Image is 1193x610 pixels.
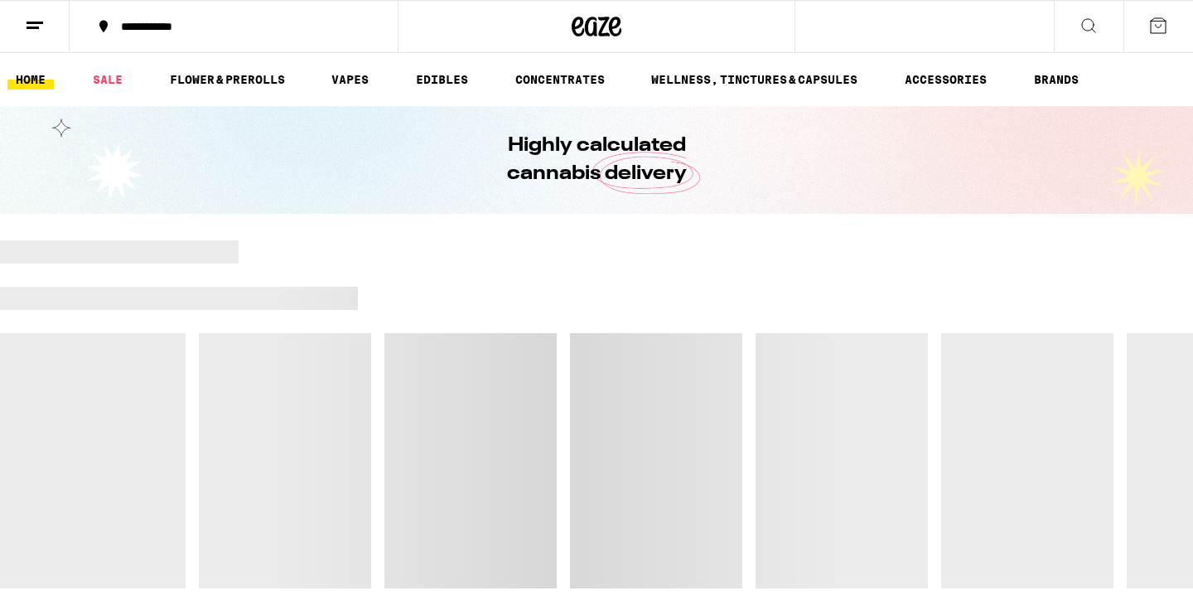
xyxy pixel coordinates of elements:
[323,70,377,90] a: VAPES
[643,70,866,90] a: WELLNESS, TINCTURES & CAPSULES
[460,132,733,188] h1: Highly calculated cannabis delivery
[162,70,293,90] a: FLOWER & PREROLLS
[896,70,995,90] a: ACCESSORIES
[1026,70,1087,90] a: BRANDS
[85,70,131,90] a: SALE
[408,70,476,90] a: EDIBLES
[507,70,613,90] a: CONCENTRATES
[7,70,54,90] a: HOME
